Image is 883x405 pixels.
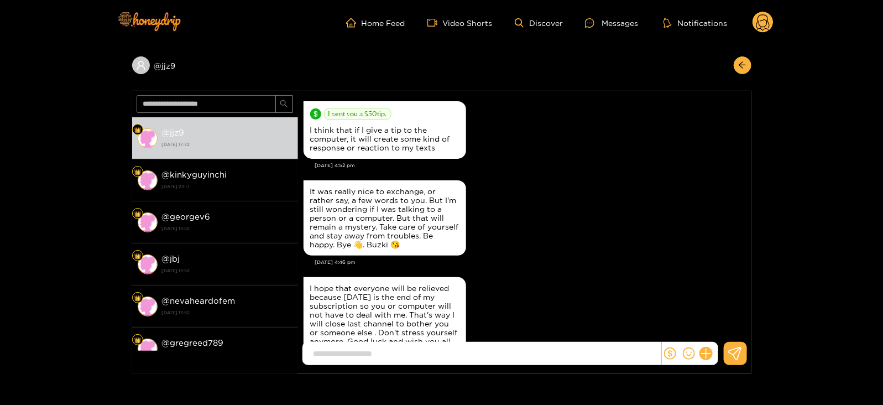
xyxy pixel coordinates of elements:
[662,345,678,362] button: dollar
[132,56,298,74] div: @jjz9
[162,212,211,221] strong: @ georgev6
[427,18,443,28] span: video-camera
[304,180,466,256] div: Aug. 22, 4:46 pm
[138,212,158,232] img: conversation
[162,224,292,233] strong: [DATE] 13:52
[162,170,227,179] strong: @ kinkyguyinchi
[162,338,224,347] strong: @ gregreed789
[138,297,158,316] img: conversation
[346,18,405,28] a: Home Feed
[734,56,751,74] button: arrow-left
[315,258,746,266] div: [DATE] 4:46 pm
[683,347,695,360] span: smile
[304,101,466,159] div: Aug. 15, 4:52 pm
[162,350,292,360] strong: [DATE] 13:52
[275,95,293,113] button: search
[134,127,141,133] img: Fan Level
[162,254,180,263] strong: @ jbj
[585,17,638,29] div: Messages
[134,169,141,175] img: Fan Level
[346,18,362,28] span: home
[162,181,292,191] strong: [DATE] 23:17
[738,61,746,70] span: arrow-left
[162,308,292,318] strong: [DATE] 13:52
[138,128,158,148] img: conversation
[134,253,141,259] img: Fan Level
[310,108,321,120] span: dollar-circle
[162,128,185,137] strong: @ jjz9
[162,296,236,305] strong: @ nevaheardofem
[315,162,746,169] div: [DATE] 4:52 pm
[515,18,563,28] a: Discover
[310,126,459,152] div: I think that if I give a tip to the computer, it will create some kind of response or reaction to...
[310,284,459,355] div: I hope that everyone will be relieved because [DATE] is the end of my subscription so you or comp...
[134,337,141,344] img: Fan Level
[162,266,292,276] strong: [DATE] 13:52
[138,255,158,274] img: conversation
[304,277,466,361] div: Aug. 22, 5:27 pm
[138,339,158,359] img: conversation
[427,18,493,28] a: Video Shorts
[162,139,292,149] strong: [DATE] 17:32
[280,100,288,109] span: search
[136,60,146,70] span: user
[134,211,141,217] img: Fan Level
[324,108,391,120] span: I sent you a $ 50 tip.
[138,170,158,190] img: conversation
[664,347,676,360] span: dollar
[660,17,730,28] button: Notifications
[310,187,459,249] div: It was really nice to exchange, or rather say, a few words to you. But I'm still wondering if I w...
[134,295,141,302] img: Fan Level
